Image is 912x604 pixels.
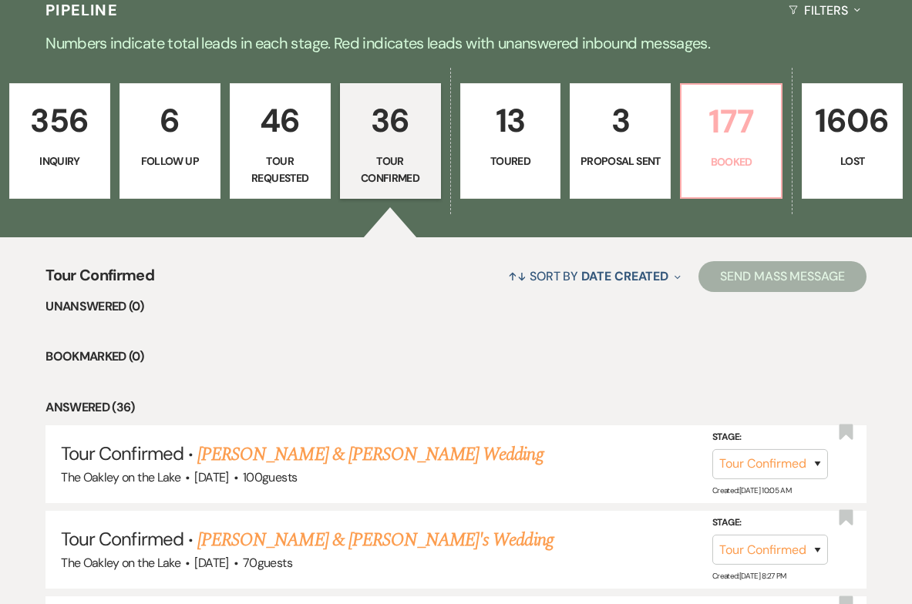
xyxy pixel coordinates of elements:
[194,555,228,571] span: [DATE]
[45,347,867,367] li: Bookmarked (0)
[350,153,431,187] p: Tour Confirmed
[340,83,441,199] a: 36Tour Confirmed
[712,485,791,495] span: Created: [DATE] 10:05 AM
[194,469,228,485] span: [DATE]
[812,153,893,169] p: Lost
[243,555,292,571] span: 70 guests
[350,95,431,146] p: 36
[19,95,100,146] p: 356
[197,526,554,554] a: [PERSON_NAME] & [PERSON_NAME]'s Wedding
[19,153,100,169] p: Inquiry
[470,95,551,146] p: 13
[570,83,671,199] a: 3Proposal Sent
[691,96,772,147] p: 177
[712,571,786,581] span: Created: [DATE] 8:27 PM
[508,268,527,284] span: ↑↓
[61,527,183,551] span: Tour Confirmed
[691,153,772,170] p: Booked
[698,261,867,292] button: Send Mass Message
[812,95,893,146] p: 1606
[712,515,828,532] label: Stage:
[680,83,782,199] a: 177Booked
[802,83,903,199] a: 1606Lost
[581,268,668,284] span: Date Created
[230,83,331,199] a: 46Tour Requested
[470,153,551,169] p: Toured
[119,83,220,199] a: 6Follow Up
[197,441,543,468] a: [PERSON_NAME] & [PERSON_NAME] Wedding
[460,83,561,199] a: 13Toured
[580,153,661,169] p: Proposal Sent
[240,153,321,187] p: Tour Requested
[240,95,321,146] p: 46
[45,263,154,297] span: Tour Confirmed
[130,153,210,169] p: Follow Up
[243,469,297,485] span: 100 guests
[580,95,661,146] p: 3
[130,95,210,146] p: 6
[61,555,180,571] span: The Oakley on the Lake
[45,297,867,317] li: Unanswered (0)
[712,429,828,446] label: Stage:
[502,256,687,297] button: Sort By Date Created
[45,398,867,418] li: Answered (36)
[61,469,180,485] span: The Oakley on the Lake
[9,83,110,199] a: 356Inquiry
[61,441,183,465] span: Tour Confirmed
